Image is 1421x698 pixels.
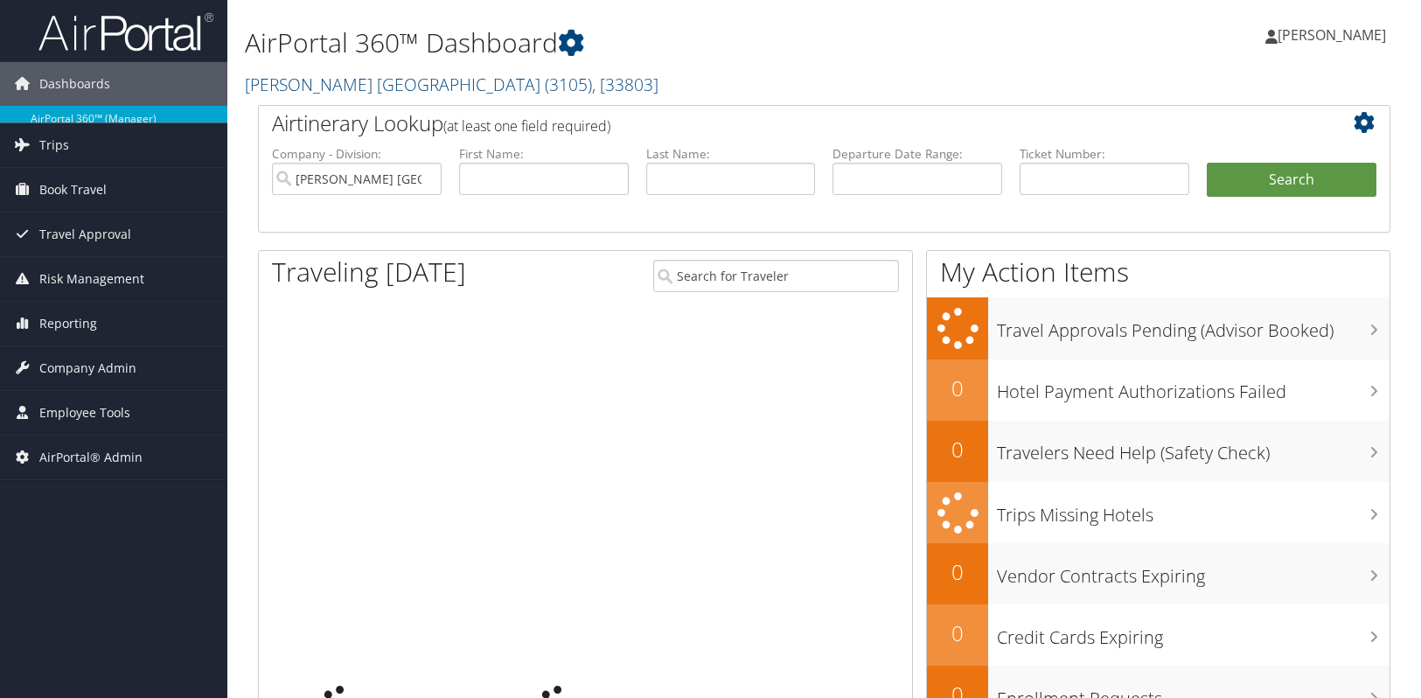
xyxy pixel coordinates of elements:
h2: 0 [927,373,988,403]
span: [PERSON_NAME] [1278,25,1386,45]
span: Risk Management [39,257,144,301]
a: 0Travelers Need Help (Safety Check) [927,421,1390,482]
h3: Vendor Contracts Expiring [997,555,1390,589]
h3: Credit Cards Expiring [997,617,1390,650]
label: Last Name: [646,145,816,163]
a: [PERSON_NAME] [1265,9,1404,61]
span: Dashboards [39,62,110,106]
label: Ticket Number: [1020,145,1189,163]
span: (at least one field required) [443,116,610,136]
span: Trips [39,123,69,167]
span: , [ 33803 ] [592,73,658,96]
span: Employee Tools [39,391,130,435]
h3: Travel Approvals Pending (Advisor Booked) [997,310,1390,343]
h2: 0 [927,435,988,464]
a: Travel Approvals Pending (Advisor Booked) [927,297,1390,359]
h1: AirPortal 360™ Dashboard [245,24,1017,61]
input: Search for Traveler [653,260,899,292]
label: Departure Date Range: [832,145,1002,163]
h3: Hotel Payment Authorizations Failed [997,371,1390,404]
label: Company - Division: [272,145,442,163]
h1: My Action Items [927,254,1390,290]
a: 0Credit Cards Expiring [927,604,1390,666]
a: 0Vendor Contracts Expiring [927,543,1390,604]
a: 0Hotel Payment Authorizations Failed [927,359,1390,421]
h2: 0 [927,557,988,587]
span: Travel Approval [39,213,131,256]
span: Company Admin [39,346,136,390]
h1: Traveling [DATE] [272,254,466,290]
img: airportal-logo.png [38,11,213,52]
h3: Travelers Need Help (Safety Check) [997,432,1390,465]
span: AirPortal® Admin [39,436,143,479]
span: Reporting [39,302,97,346]
span: ( 3105 ) [545,73,592,96]
button: Search [1207,163,1376,198]
label: First Name: [459,145,629,163]
span: Book Travel [39,168,107,212]
h3: Trips Missing Hotels [997,494,1390,527]
h2: Airtinerary Lookup [272,108,1282,138]
h2: 0 [927,618,988,648]
a: Trips Missing Hotels [927,482,1390,544]
a: [PERSON_NAME] [GEOGRAPHIC_DATA] [245,73,658,96]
